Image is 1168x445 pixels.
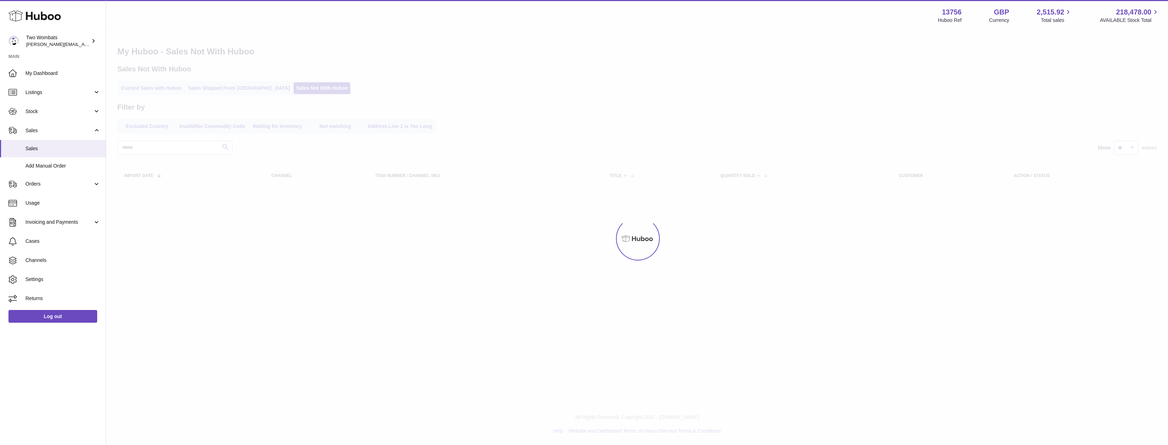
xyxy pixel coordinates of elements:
span: AVAILABLE Stock Total [1100,17,1160,24]
span: [PERSON_NAME][EMAIL_ADDRESS][DOMAIN_NAME] [26,41,142,47]
img: alan@twowombats.com [8,36,19,46]
span: 2,515.92 [1037,7,1064,17]
strong: GBP [994,7,1009,17]
span: My Dashboard [25,70,100,77]
span: Returns [25,295,100,302]
span: Sales [25,127,93,134]
span: Stock [25,108,93,115]
strong: 13756 [942,7,962,17]
div: Currency [989,17,1009,24]
span: Listings [25,89,93,96]
a: 2,515.92 Total sales [1037,7,1073,24]
span: Channels [25,257,100,264]
span: Settings [25,276,100,283]
span: Cases [25,238,100,245]
span: Total sales [1041,17,1072,24]
div: Huboo Ref [938,17,962,24]
span: Usage [25,200,100,206]
a: Log out [8,310,97,323]
span: 218,478.00 [1116,7,1151,17]
span: Sales [25,145,100,152]
span: Add Manual Order [25,163,100,169]
span: Invoicing and Payments [25,219,93,226]
span: Orders [25,181,93,187]
div: Two Wombats [26,34,90,48]
a: 218,478.00 AVAILABLE Stock Total [1100,7,1160,24]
